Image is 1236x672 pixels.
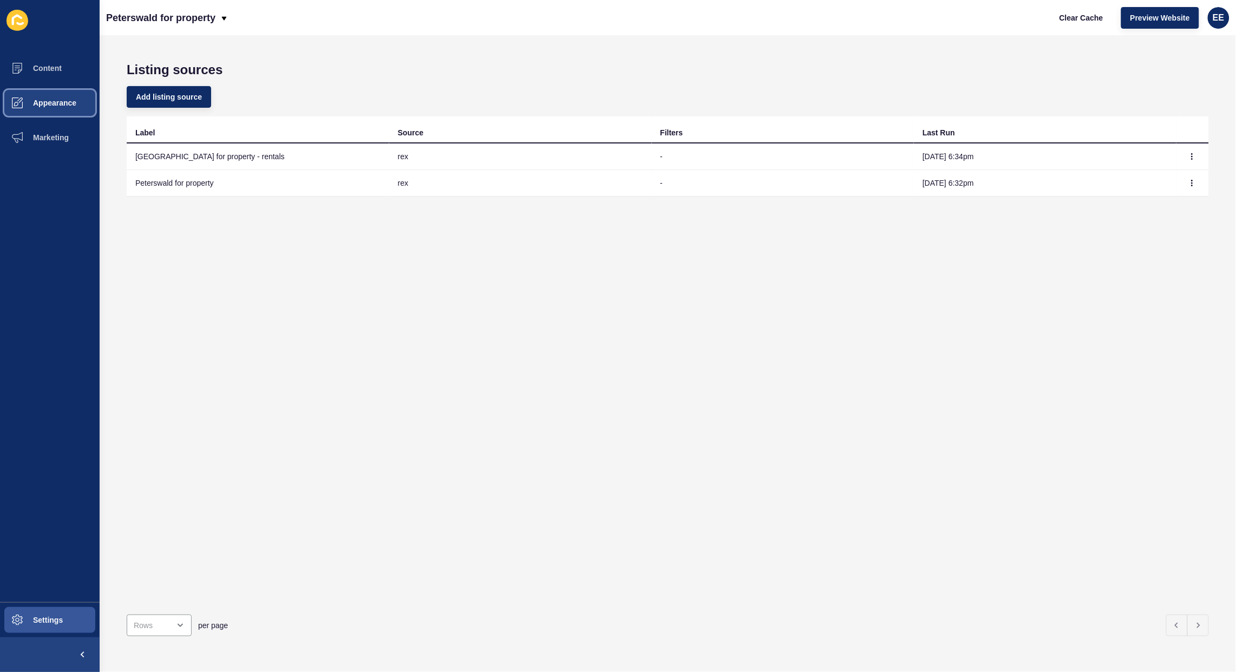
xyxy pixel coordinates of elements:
div: Source [398,127,423,138]
td: Peterswald for property [127,170,389,197]
div: Last Run [923,127,955,138]
span: Add listing source [136,92,202,102]
td: [DATE] 6:34pm [914,143,1176,170]
div: open menu [127,615,192,636]
span: Clear Cache [1060,12,1103,23]
p: Peterswald for property [106,4,215,31]
span: per page [198,620,228,631]
div: Filters [660,127,683,138]
button: Preview Website [1121,7,1199,29]
td: rex [389,143,652,170]
td: - [652,143,914,170]
td: [GEOGRAPHIC_DATA] for property - rentals [127,143,389,170]
span: Preview Website [1130,12,1190,23]
span: EE [1213,12,1224,23]
button: Clear Cache [1050,7,1113,29]
td: - [652,170,914,197]
td: rex [389,170,652,197]
td: [DATE] 6:32pm [914,170,1176,197]
h1: Listing sources [127,62,1209,77]
div: Label [135,127,155,138]
button: Add listing source [127,86,211,108]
